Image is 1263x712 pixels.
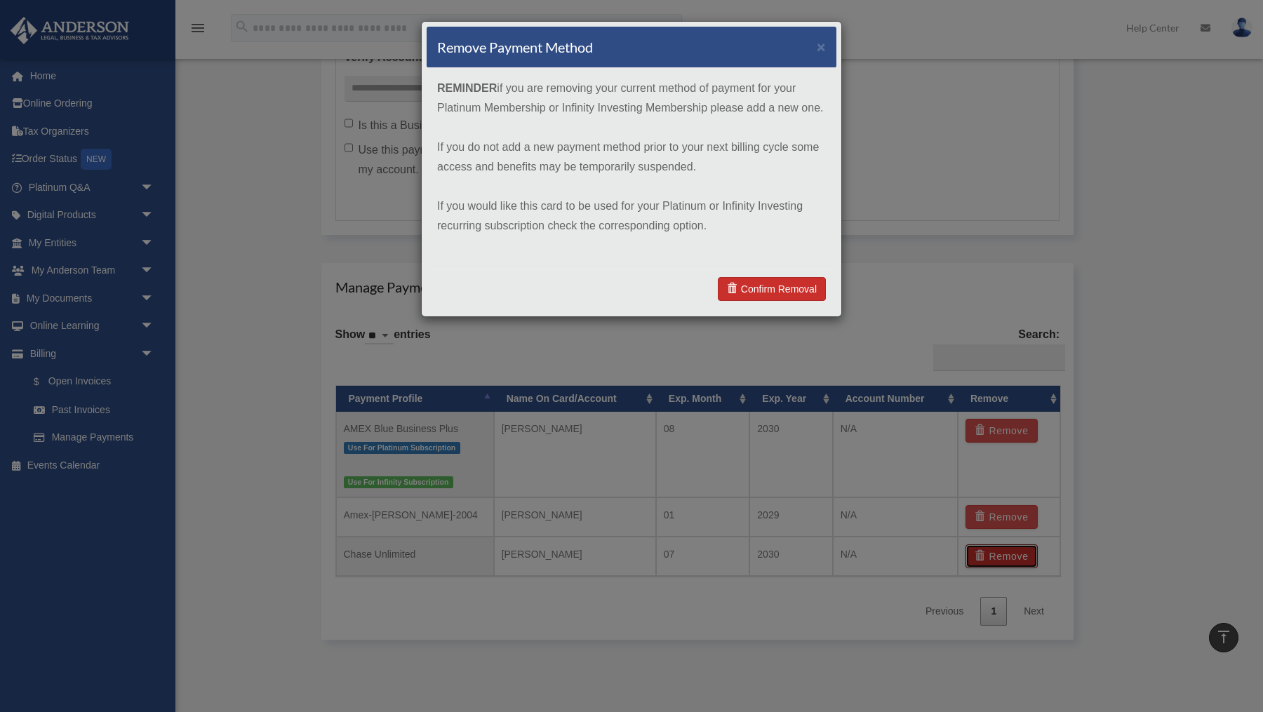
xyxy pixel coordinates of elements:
[437,137,826,177] p: If you do not add a new payment method prior to your next billing cycle some access and benefits ...
[817,39,826,54] button: ×
[437,82,497,94] strong: REMINDER
[437,37,593,57] h4: Remove Payment Method
[437,196,826,236] p: If you would like this card to be used for your Platinum or Infinity Investing recurring subscrip...
[718,277,826,301] a: Confirm Removal
[427,68,836,266] div: if you are removing your current method of payment for your Platinum Membership or Infinity Inves...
